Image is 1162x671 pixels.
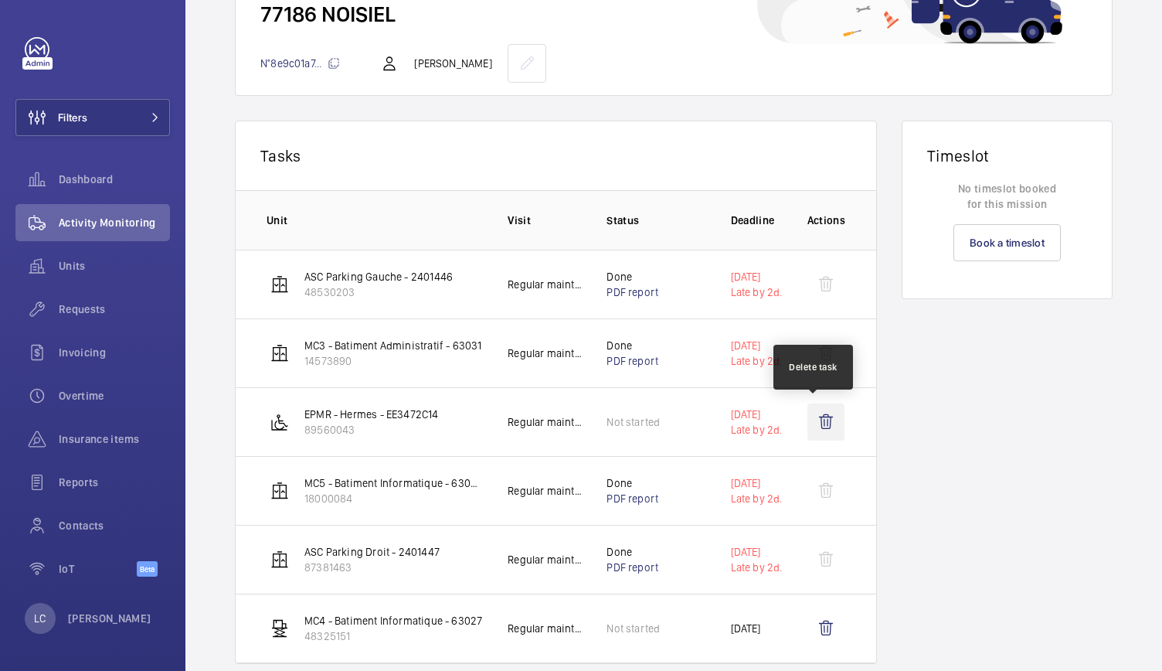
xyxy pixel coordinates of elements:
[807,213,845,228] p: Actions
[270,482,289,500] img: elevator.svg
[508,414,582,430] p: Regular maintenance
[731,284,783,300] p: Late by 2d.
[414,56,491,71] p: [PERSON_NAME]
[304,422,439,438] p: 89560043
[731,338,783,353] p: [DATE]
[606,561,658,574] a: PDF report
[731,269,783,284] p: [DATE]
[304,613,482,628] p: MC4 - Batiment Informatique - 63027
[59,475,170,490] span: Reports
[59,258,170,274] span: Units
[508,552,582,567] p: Regular maintenance
[731,560,783,575] p: Late by 2d.
[267,213,483,228] p: Unit
[260,57,340,70] span: N°8e9c01a7...
[508,213,582,228] p: Visit
[731,544,783,560] p: [DATE]
[731,407,783,422] p: [DATE]
[606,355,658,367] a: PDF report
[789,360,838,374] div: Delete task
[508,621,582,636] p: Regular maintenance
[270,619,289,638] img: freight_elevator.svg
[15,99,170,136] button: Filters
[508,277,582,292] p: Regular maintenance
[606,621,660,636] p: Not started
[606,492,658,505] a: PDF report
[58,110,87,125] span: Filters
[606,213,705,228] p: Status
[606,269,658,284] p: Done
[606,475,658,491] p: Done
[731,213,783,228] p: Deadline
[953,224,1061,261] a: Book a timeslot
[304,475,483,491] p: MC5 - Batiment Informatique - 63028
[270,275,289,294] img: elevator.svg
[59,301,170,317] span: Requests
[731,353,783,369] p: Late by 2d.
[304,560,440,575] p: 87381463
[270,550,289,569] img: elevator.svg
[59,215,170,230] span: Activity Monitoring
[304,338,482,353] p: MC3 - Batiment Administratif - 63031
[731,621,761,636] p: [DATE]
[34,611,46,626] p: LC
[731,422,783,438] p: Late by 2d.
[304,269,453,284] p: ASC Parking Gauche - 2401446
[304,407,439,422] p: EPMR - Hermes - EE3472C14
[927,146,1087,165] h1: Timeslot
[68,611,151,626] p: [PERSON_NAME]
[606,414,660,430] p: Not started
[137,561,158,577] span: Beta
[731,475,783,491] p: [DATE]
[304,284,453,300] p: 48530203
[606,338,658,353] p: Done
[508,346,582,361] p: Regular maintenance
[270,344,289,363] img: elevator.svg
[731,491,783,506] p: Late by 2d.
[304,491,483,506] p: 18000084
[606,544,658,560] p: Done
[508,483,582,499] p: Regular maintenance
[606,286,658,298] a: PDF report
[304,628,482,644] p: 48325151
[59,518,170,533] span: Contacts
[260,146,851,165] p: Tasks
[59,388,170,404] span: Overtime
[59,561,137,577] span: IoT
[270,413,289,431] img: platform_lift.svg
[304,353,482,369] p: 14573890
[59,172,170,187] span: Dashboard
[304,544,440,560] p: ASC Parking Droit - 2401447
[927,181,1087,212] p: No timeslot booked for this mission
[59,345,170,360] span: Invoicing
[59,431,170,447] span: Insurance items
